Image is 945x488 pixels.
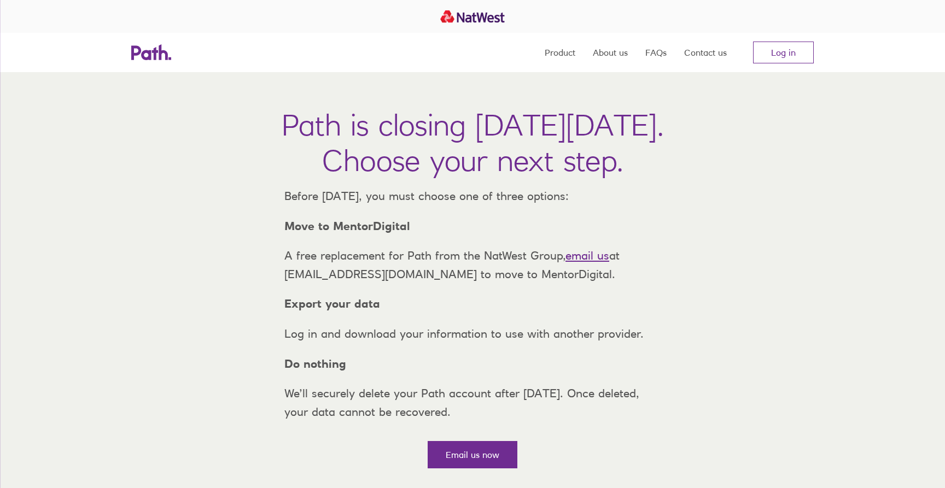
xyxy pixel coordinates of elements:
[645,33,667,72] a: FAQs
[593,33,628,72] a: About us
[276,384,669,421] p: We’ll securely delete your Path account after [DATE]. Once deleted, your data cannot be recovered.
[428,441,517,468] a: Email us now
[276,325,669,343] p: Log in and download your information to use with another provider.
[284,357,346,371] strong: Do nothing
[284,219,410,233] strong: Move to MentorDigital
[545,33,575,72] a: Product
[276,187,669,205] p: Before [DATE], you must choose one of three options:
[753,42,814,63] a: Log in
[276,246,669,283] p: A free replacement for Path from the NatWest Group, at [EMAIL_ADDRESS][DOMAIN_NAME] to move to Me...
[282,107,664,178] h1: Path is closing [DATE][DATE]. Choose your next step.
[684,33,727,72] a: Contact us
[284,297,380,310] strong: Export your data
[565,249,609,262] a: email us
